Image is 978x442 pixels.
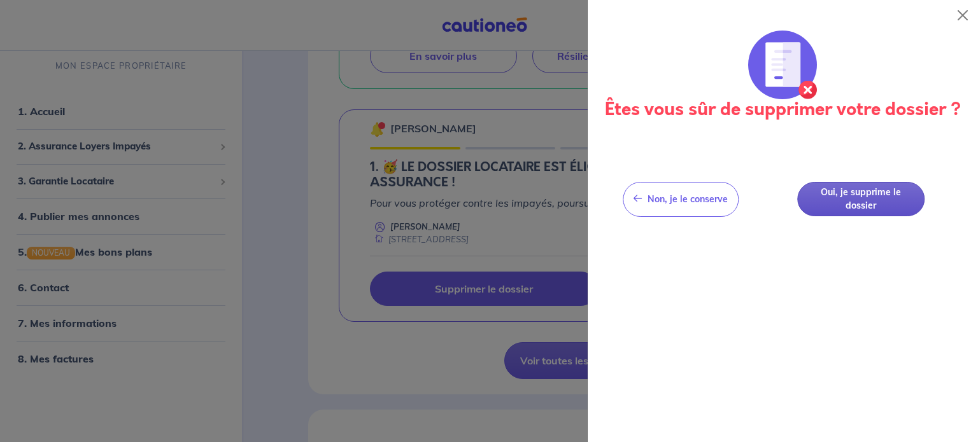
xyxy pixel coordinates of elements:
img: illu_annulation_contrat.svg [748,31,817,99]
button: Close [953,5,973,25]
button: Oui, je supprime le dossier [797,182,925,217]
button: Non, je le conserve [623,182,739,217]
h3: Êtes vous sûr de supprimer votre dossier ? [603,99,963,121]
span: Non, je le conserve [648,193,728,205]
